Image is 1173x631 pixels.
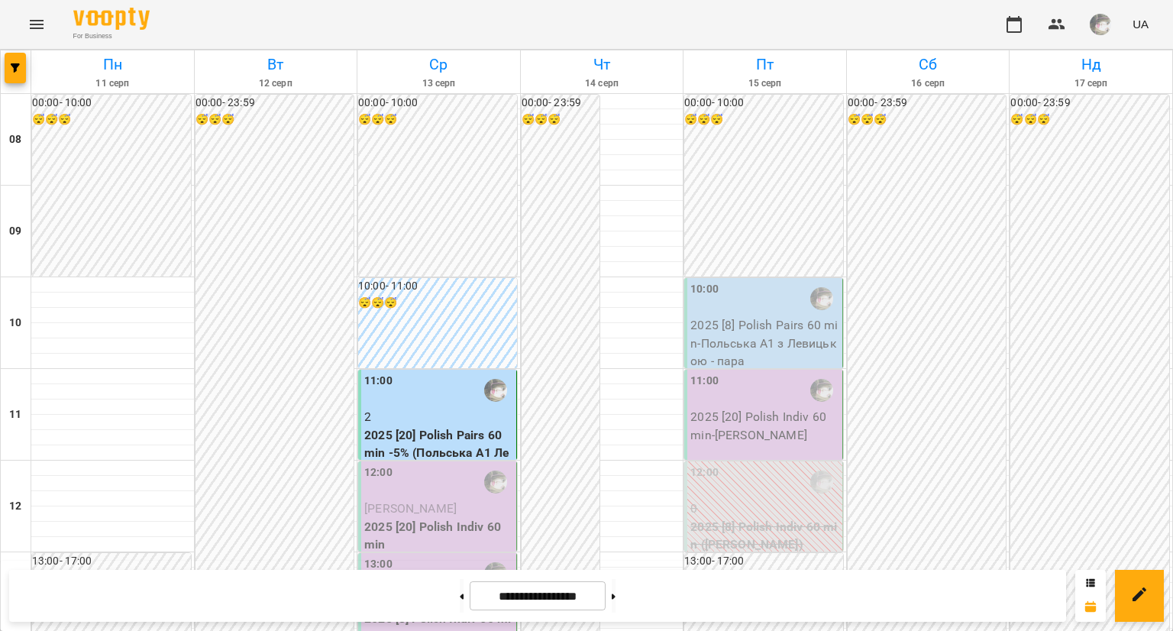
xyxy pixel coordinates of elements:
h6: 16 серп [849,76,1007,91]
h6: Пн [34,53,192,76]
h6: 😴😴😴 [358,295,517,312]
h6: 12 [9,498,21,515]
h6: 11 серп [34,76,192,91]
label: 13:00 [364,556,393,573]
h6: 08 [9,131,21,148]
h6: 00:00 - 10:00 [32,95,191,112]
p: 2025 [8] Polish Pairs 60 min - Польська А1 з Левицькою - пара [690,316,839,371]
h6: 17 серп [1012,76,1170,91]
h6: 09 [9,223,21,240]
span: For Business [73,31,150,41]
h6: 10 [9,315,21,332]
span: UA [1133,16,1149,32]
h6: 00:00 - 23:59 [522,95,600,112]
h6: 😴😴😴 [32,112,191,128]
button: Menu [18,6,55,43]
p: 2025 [20] Polish Indiv 60 min - [PERSON_NAME] [690,408,839,444]
label: 12:00 [364,464,393,481]
h6: 00:00 - 10:00 [358,95,517,112]
h6: 15 серп [686,76,844,91]
img: Левицька Софія Сергіївна (п) [484,379,507,402]
h6: Чт [523,53,681,76]
h6: 10:00 - 11:00 [358,278,517,295]
h6: 😴😴😴 [195,112,354,128]
h6: 😴😴😴 [358,112,517,128]
label: 11:00 [690,373,719,390]
h6: 😴😴😴 [684,112,843,128]
img: Левицька Софія Сергіївна (п) [484,471,507,493]
label: 11:00 [364,373,393,390]
p: 2025 [20] Polish Indiv 60 min [364,518,513,554]
img: Левицька Софія Сергіївна (п) [810,287,833,310]
h6: 12 серп [197,76,355,91]
h6: 00:00 - 23:59 [848,95,1007,112]
h6: 13:00 - 17:00 [32,553,191,570]
button: UA [1126,10,1155,38]
h6: 14 серп [523,76,681,91]
label: 10:00 [690,281,719,298]
h6: Сб [849,53,1007,76]
h6: 😴😴😴 [848,112,1007,128]
h6: 13:00 - 17:00 [684,553,843,570]
h6: Пт [686,53,844,76]
span: [PERSON_NAME] [364,501,457,516]
h6: Ср [360,53,518,76]
img: e3906ac1da6b2fc8356eee26edbd6dfe.jpg [1090,14,1111,35]
h6: 11 [9,406,21,423]
h6: 00:00 - 23:59 [1010,95,1169,112]
img: Voopty Logo [73,8,150,30]
p: 2025 [20] Polish Pairs 60 min -5% (Польська А1 Левицька - пара) [364,426,513,481]
p: 0 [690,500,839,518]
label: 12:00 [690,464,719,481]
h6: Нд [1012,53,1170,76]
h6: 😴😴😴 [522,112,600,128]
img: Левицька Софія Сергіївна (п) [810,379,833,402]
img: Левицька Софія Сергіївна (п) [810,471,833,493]
p: 2 [364,408,513,426]
h6: Вт [197,53,355,76]
h6: 00:00 - 23:59 [195,95,354,112]
h6: 00:00 - 10:00 [684,95,843,112]
h6: 😴😴😴 [1010,112,1169,128]
h6: 13 серп [360,76,518,91]
p: 2025 [8] Polish Indiv 60 min ([PERSON_NAME]) [690,518,839,554]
